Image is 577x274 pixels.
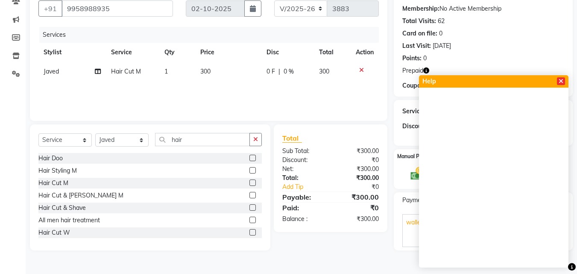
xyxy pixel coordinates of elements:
th: Action [351,43,379,62]
div: No Active Membership [402,4,564,13]
div: Total: [276,174,331,183]
th: Stylist [38,43,106,62]
div: 62 [438,17,445,26]
a: Add Tip [276,183,340,192]
div: ₹300.00 [331,147,385,156]
span: 300 [319,68,329,75]
div: Service Total: [402,107,441,116]
div: ₹0 [340,183,386,192]
th: Service [106,43,160,62]
span: Hair Cut M [111,68,141,75]
span: Prepaid [402,66,423,75]
th: Price [195,43,261,62]
input: Search or Scan [155,133,250,146]
input: Search by Name/Mobile/Email/Code [62,0,173,17]
span: 1 [164,68,168,75]
th: Total [314,43,351,62]
div: ₹300.00 [331,174,385,183]
img: _cash.svg [406,165,429,182]
div: Hair Cut M [38,179,68,188]
span: Total [282,134,302,143]
span: 300 [200,68,211,75]
div: Services [39,27,385,43]
div: Hair Cut W [38,228,70,237]
div: Card on file: [402,29,437,38]
span: Help [422,77,436,86]
label: Manual Payment [397,153,438,160]
div: Membership: [402,4,439,13]
span: wallet 10k (₹5,968.00) [406,218,466,227]
div: ₹300.00 [331,215,385,224]
div: Coupon Code [402,81,456,90]
button: +91 [38,0,62,17]
div: Hair Cut & Shave [38,203,86,212]
div: 0 [439,29,442,38]
div: Payable: [276,192,331,202]
div: ₹300.00 [331,165,385,174]
span: Javed [44,68,59,75]
span: 0 % [284,67,294,76]
div: Sub Total: [276,147,331,156]
div: Net: [276,165,331,174]
div: All men hair treatment [38,216,100,225]
div: 0 [423,54,427,63]
div: ₹0 [331,156,385,165]
span: | [278,67,280,76]
div: Paid: [276,203,331,213]
div: Total Visits: [402,17,436,26]
div: [DATE] [433,41,451,50]
div: Hair Cut & [PERSON_NAME] M [38,191,123,200]
th: Qty [159,43,195,62]
div: Last Visit: [402,41,431,50]
div: Hair Doo [38,154,63,163]
div: Discount: [402,122,429,131]
th: Disc [261,43,314,62]
div: Discount: [276,156,331,165]
div: ₹0 [331,203,385,213]
div: Hair Styling M [38,166,77,175]
div: Points: [402,54,422,63]
span: 0 F [267,67,275,76]
div: ₹300.00 [331,192,385,202]
span: Payment Methods [402,196,452,205]
a: Continue Without Payment [395,257,571,266]
div: Balance : [276,215,331,224]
